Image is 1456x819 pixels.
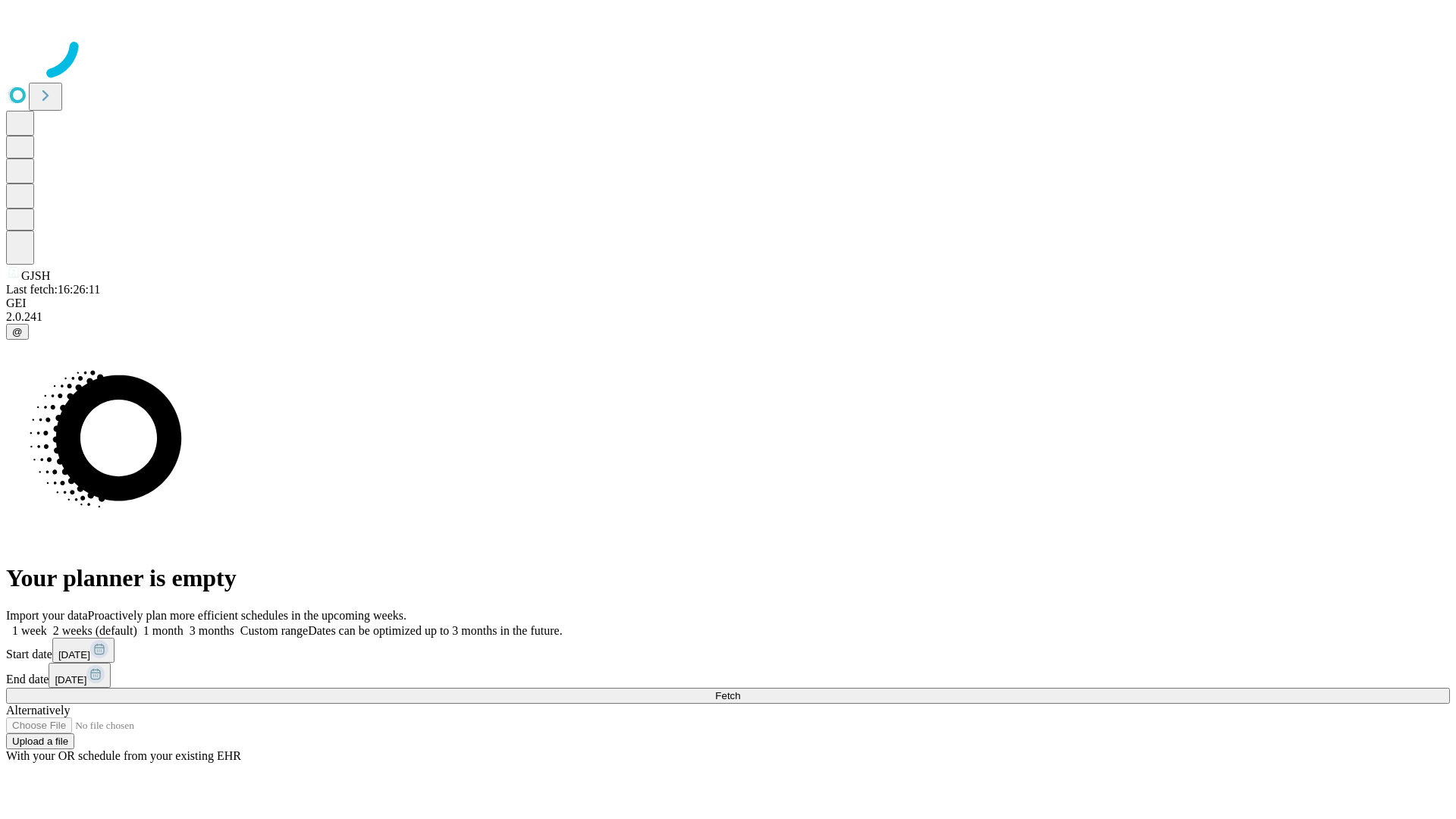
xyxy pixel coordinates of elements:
[143,624,184,637] span: 1 month
[6,310,1450,324] div: 2.0.241
[88,609,406,622] span: Proactively plan more efficient schedules in the upcoming weeks.
[12,624,47,637] span: 1 week
[6,638,1450,663] div: Start date
[6,704,70,717] span: Alternatively
[6,609,88,622] span: Import your data
[715,690,740,701] span: Fetch
[6,564,1450,592] h1: Your planner is empty
[58,649,90,661] span: [DATE]
[6,733,74,749] button: Upload a file
[6,663,1450,688] div: End date
[6,324,29,340] button: @
[308,624,562,637] span: Dates can be optimized up to 3 months in the future.
[53,624,137,637] span: 2 weeks (default)
[55,674,86,686] span: [DATE]
[49,663,111,688] button: [DATE]
[12,326,23,337] span: @
[240,624,308,637] span: Custom range
[6,283,100,296] span: Last fetch: 16:26:11
[6,749,241,762] span: With your OR schedule from your existing EHR
[190,624,234,637] span: 3 months
[21,269,50,282] span: GJSH
[52,638,115,663] button: [DATE]
[6,688,1450,704] button: Fetch
[6,297,1450,310] div: GEI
